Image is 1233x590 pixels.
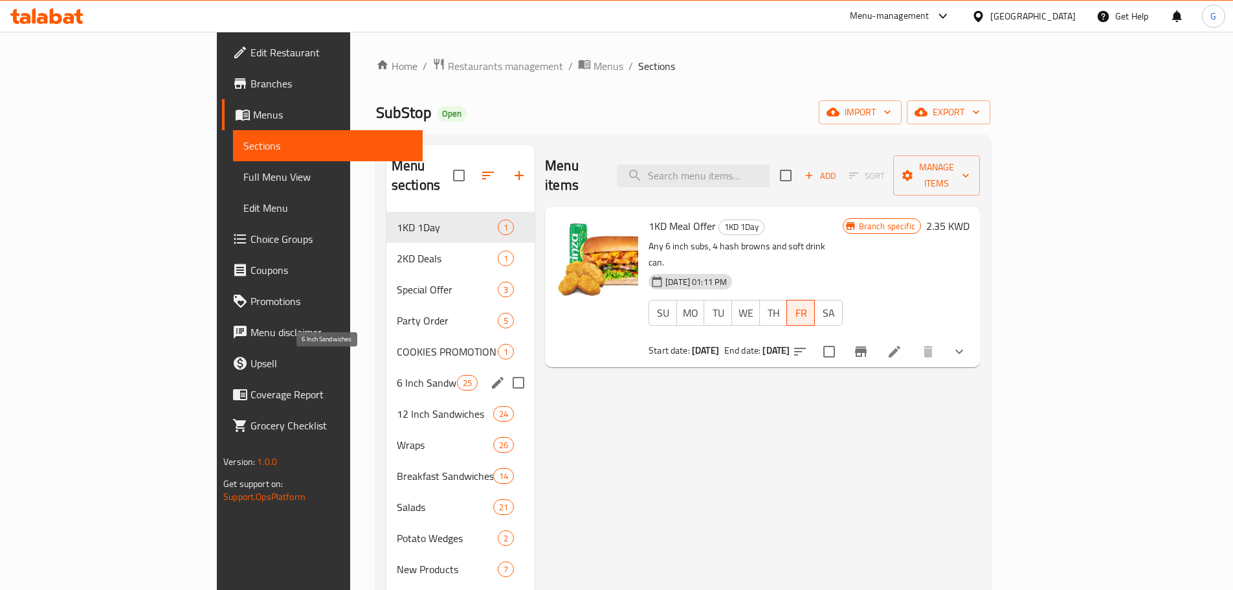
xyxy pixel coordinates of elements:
a: Coupons [222,255,423,286]
span: G [1210,9,1216,23]
span: Party Order [397,313,498,328]
button: import [819,100,902,124]
nav: breadcrumb [376,58,990,74]
div: items [493,437,514,453]
h6: 2.35 KWD [926,217,970,235]
span: Promotions [250,293,412,309]
span: Choice Groups [250,231,412,247]
span: New Products [397,562,498,577]
button: show more [944,336,975,367]
span: Branches [250,76,412,91]
a: Coverage Report [222,379,423,410]
li: / [628,58,633,74]
div: items [493,499,514,515]
span: FR [792,304,810,323]
span: 1KD Meal Offer [649,216,716,236]
a: Restaurants management [432,58,563,74]
span: Start date: [649,342,690,359]
span: Special Offer [397,282,498,297]
span: COOKIES PROMOTION [397,344,498,359]
span: Menus [594,58,623,74]
span: Grocery Checklist [250,418,412,433]
svg: Show Choices [951,344,967,359]
button: export [907,100,990,124]
b: [DATE] [762,342,790,359]
span: 1 [498,253,513,265]
a: Menu disclaimer [222,317,423,348]
span: Sections [243,138,412,153]
span: 7 [498,563,513,576]
div: items [493,406,514,422]
a: Grocery Checklist [222,410,423,441]
div: items [498,220,514,235]
a: Menus [222,99,423,130]
span: Coupons [250,262,412,278]
a: Choice Groups [222,223,423,255]
span: Menu disclaimer [250,324,412,340]
span: 1KD 1Day [719,220,764,234]
span: Salads [397,499,493,515]
div: Salads21 [386,492,535,523]
span: WE [737,304,755,323]
span: TH [765,304,783,323]
span: Edit Menu [243,200,412,216]
div: items [498,313,514,328]
div: Open [437,106,467,122]
a: Support.OpsPlatform [223,488,305,505]
span: Open [437,108,467,119]
button: SA [814,300,843,326]
span: Restaurants management [448,58,563,74]
span: Wraps [397,437,493,453]
span: 26 [494,439,513,451]
span: 25 [458,377,477,389]
div: 2KD Deals [397,251,498,266]
div: items [498,562,514,577]
button: WE [731,300,760,326]
button: edit [488,373,507,392]
span: Branch specific [854,220,920,233]
button: MO [676,300,705,326]
span: Coverage Report [250,387,412,402]
span: Add [803,168,838,183]
span: MO [682,304,700,323]
span: Version: [223,453,255,470]
div: Party Order5 [386,305,535,336]
span: Select all sections [445,162,472,189]
div: 2KD Deals1 [386,243,535,274]
button: TH [759,300,788,326]
a: Promotions [222,286,423,317]
span: Select to update [816,338,843,365]
div: Potato Wedges [397,530,498,546]
div: New Products7 [386,554,535,585]
div: COOKIES PROMOTION1 [386,336,535,367]
span: 1 [498,346,513,358]
button: TU [704,300,732,326]
span: 12 Inch Sandwiches [397,406,493,422]
span: 1KD 1Day [397,220,498,235]
div: 1KD 1Day1 [386,212,535,243]
span: import [829,104,891,120]
a: Edit Restaurant [222,37,423,68]
div: 6 Inch Sandwiches25edit [386,367,535,398]
div: 12 Inch Sandwiches24 [386,398,535,429]
span: Breakfast Sandwiches [397,468,493,484]
div: items [498,344,514,359]
span: Get support on: [223,475,283,492]
span: 1 [498,221,513,234]
span: TU [709,304,727,323]
div: items [498,530,514,546]
button: Manage items [893,155,980,196]
span: Full Menu View [243,169,412,185]
span: Select section first [841,166,893,186]
span: SubStop [376,98,432,127]
img: 1KD Meal Offer [555,217,638,300]
button: Add [799,166,841,186]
